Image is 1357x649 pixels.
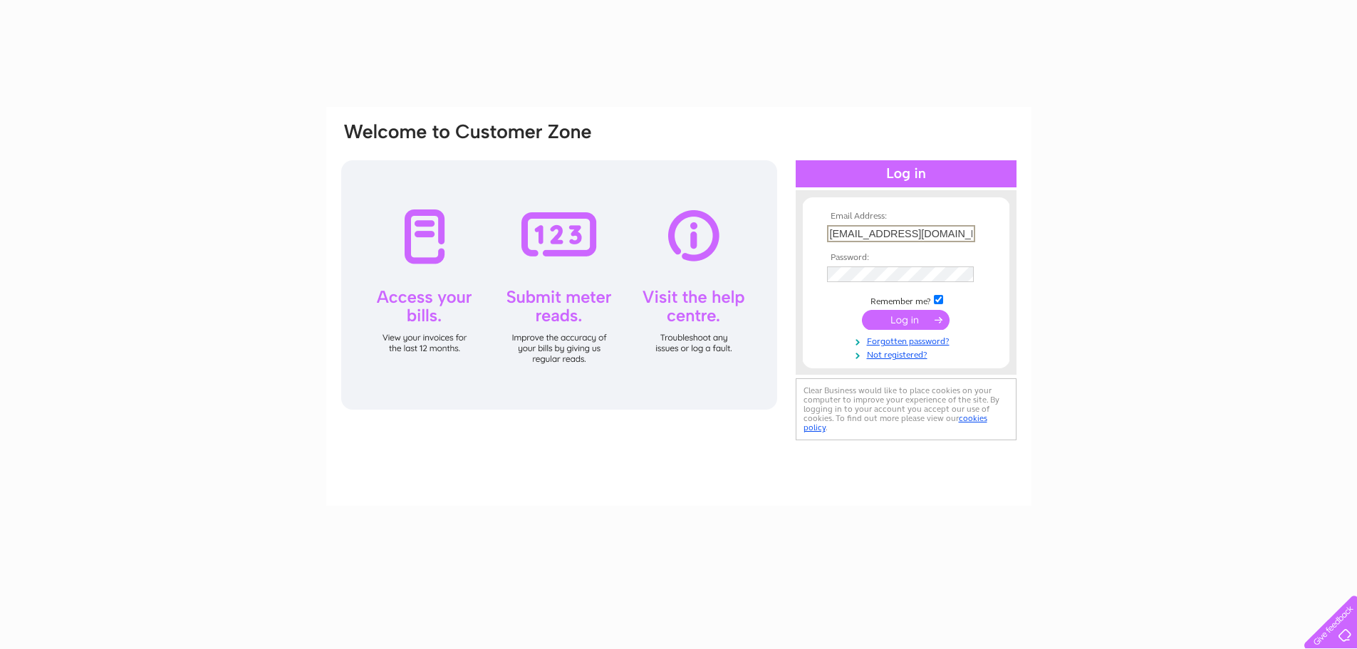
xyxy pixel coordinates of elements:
[827,333,989,347] a: Forgotten password?
[862,310,950,330] input: Submit
[827,347,989,360] a: Not registered?
[796,378,1017,440] div: Clear Business would like to place cookies on your computer to improve your experience of the sit...
[823,253,989,263] th: Password:
[823,212,989,222] th: Email Address:
[823,293,989,307] td: Remember me?
[804,413,987,432] a: cookies policy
